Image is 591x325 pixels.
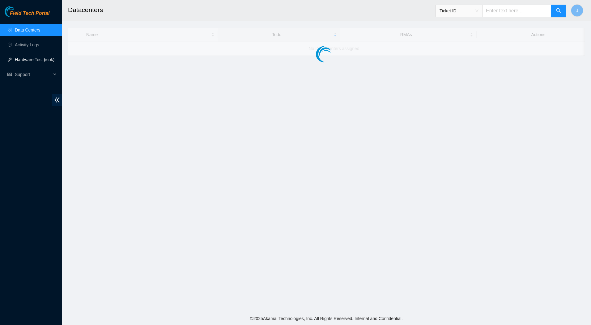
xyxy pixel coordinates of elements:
[556,8,561,14] span: search
[10,11,49,16] span: Field Tech Portal
[571,4,583,17] button: J
[576,7,578,15] span: J
[15,27,40,32] a: Data Centers
[15,57,54,62] a: Hardware Test (isok)
[15,42,39,47] a: Activity Logs
[5,11,49,19] a: Akamai TechnologiesField Tech Portal
[62,312,591,325] footer: © 2025 Akamai Technologies, Inc. All Rights Reserved. Internal and Confidential.
[551,5,566,17] button: search
[5,6,31,17] img: Akamai Technologies
[440,6,478,15] span: Ticket ID
[7,72,12,77] span: read
[52,94,62,106] span: double-left
[482,5,551,17] input: Enter text here...
[15,68,51,81] span: Support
